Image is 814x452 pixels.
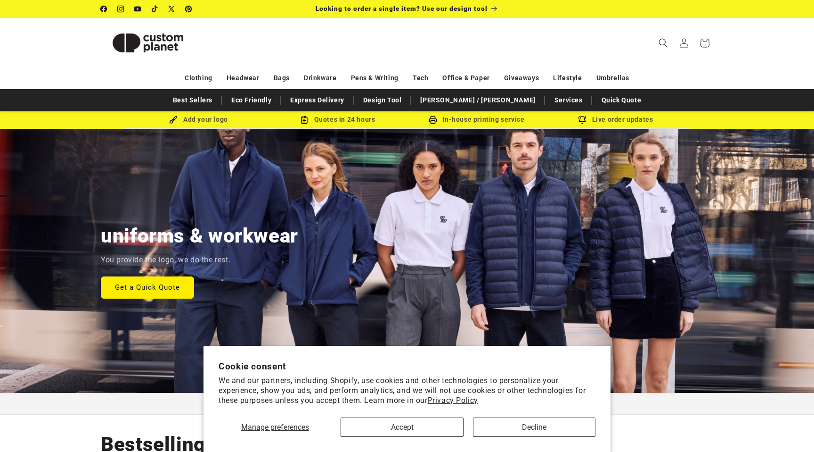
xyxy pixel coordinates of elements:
p: We and our partners, including Shopify, use cookies and other technologies to personalize your ex... [219,376,595,405]
a: Quick Quote [597,92,646,109]
h2: Cookie consent [219,361,595,372]
a: Tech [413,70,428,86]
a: Pens & Writing [351,70,399,86]
a: Headwear [227,70,260,86]
div: Quotes in 24 hours [268,114,407,126]
img: In-house printing [429,116,437,124]
div: Live order updates [546,114,685,126]
a: Bags [274,70,290,86]
img: Brush Icon [169,116,178,124]
a: Office & Paper [442,70,489,86]
a: Get a Quick Quote [101,276,194,298]
a: Privacy Policy [428,396,478,405]
a: Giveaways [504,70,539,86]
span: Looking to order a single item? Use our design tool [316,5,488,12]
a: Express Delivery [285,92,349,109]
img: Order updates [578,116,586,124]
img: Custom Planet [101,22,195,64]
span: Manage preferences [241,423,309,432]
a: Drinkware [304,70,336,86]
a: Eco Friendly [227,92,276,109]
a: Clothing [185,70,212,86]
summary: Search [653,33,674,53]
p: You provide the logo, we do the rest. [101,253,230,267]
h2: uniforms & workwear [101,223,298,249]
button: Accept [341,418,463,437]
div: Add your logo [129,114,268,126]
button: Manage preferences [219,418,331,437]
a: Best Sellers [168,92,217,109]
a: Custom Planet [98,18,199,67]
a: Umbrellas [596,70,629,86]
button: Decline [473,418,595,437]
img: Order Updates Icon [300,116,309,124]
a: [PERSON_NAME] / [PERSON_NAME] [415,92,540,109]
div: In-house printing service [407,114,546,126]
a: Design Tool [358,92,407,109]
a: Services [550,92,587,109]
a: Lifestyle [553,70,582,86]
